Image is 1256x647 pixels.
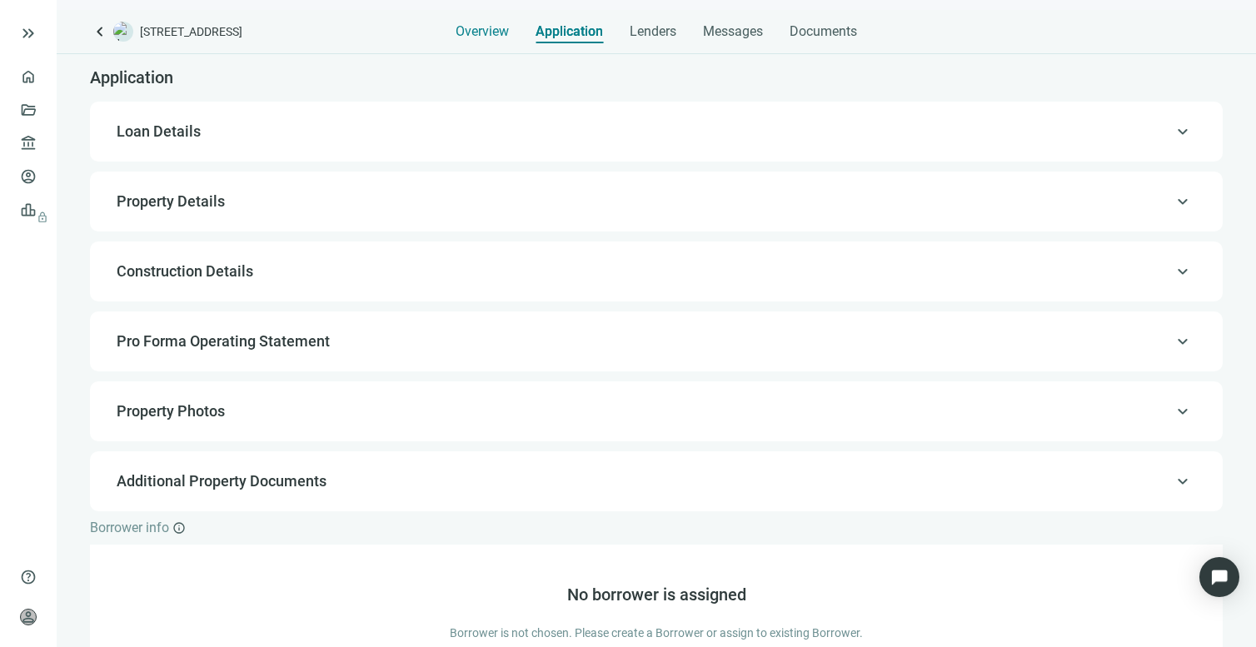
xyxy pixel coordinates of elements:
span: Additional Property Documents [117,472,326,490]
span: person [20,609,37,625]
div: Open Intercom Messenger [1199,557,1239,597]
span: help [20,569,37,585]
span: Property Details [117,192,225,210]
span: info [172,521,186,535]
span: Loan Details [117,122,201,140]
span: Messages [703,23,763,39]
img: deal-logo [113,22,133,42]
span: Pro Forma Operating Statement [117,332,330,350]
span: No borrower is assigned [567,585,746,605]
span: Property Photos [117,402,225,420]
span: Documents [790,23,857,40]
span: Construction Details [117,262,253,280]
span: Lenders [630,23,676,40]
span: Borrower info [90,520,169,535]
span: [STREET_ADDRESS] [140,23,242,40]
span: Borrower is not chosen. Please create a Borrower or assign to existing Borrower. [450,625,863,641]
span: Application [536,23,603,40]
span: Application [90,67,173,87]
a: keyboard_arrow_left [90,22,110,42]
button: keyboard_double_arrow_right [18,23,38,43]
span: Overview [456,23,509,40]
